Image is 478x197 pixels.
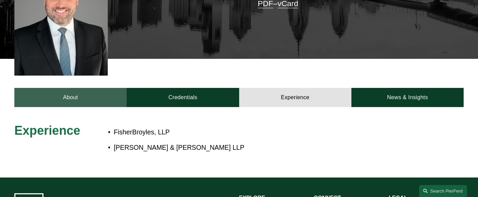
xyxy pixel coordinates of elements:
[14,88,127,107] a: About
[114,126,407,138] p: FisherBroyles, LLP
[127,88,239,107] a: Credentials
[239,88,351,107] a: Experience
[419,185,467,197] a: Search this site
[114,142,407,154] p: [PERSON_NAME] & [PERSON_NAME] LLP
[14,123,80,137] span: Experience
[351,88,464,107] a: News & Insights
